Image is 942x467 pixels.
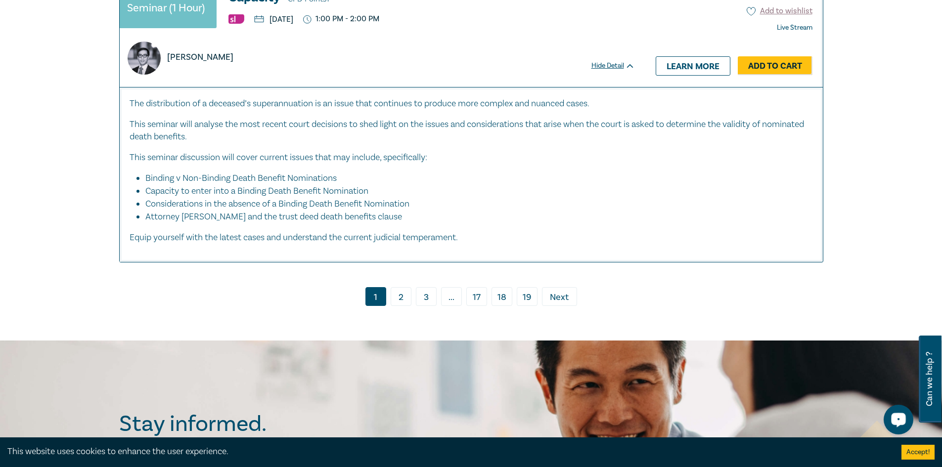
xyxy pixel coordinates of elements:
[303,14,380,24] p: 1:00 PM - 2:00 PM
[466,287,487,306] a: 17
[145,172,803,185] li: Binding v Non-Binding Death Benefit Nominations
[130,118,813,144] p: This seminar will analyse the most recent court decisions to shed light on the issues and conside...
[254,15,293,23] p: [DATE]
[7,445,887,458] div: This website uses cookies to enhance the user experience.
[492,287,512,306] a: 18
[145,198,803,211] li: Considerations in the absence of a Binding Death Benefit Nomination
[925,341,934,417] span: Can we help ?
[128,42,161,75] img: https://s3.ap-southeast-2.amazonaws.com/leo-cussen-store-production-content/Contacts/Terence%20Wo...
[542,287,577,306] a: Next
[550,291,569,304] span: Next
[145,211,813,223] li: Attorney [PERSON_NAME] and the trust deed death benefits clause
[517,287,538,306] a: 19
[365,287,386,306] a: 1
[145,185,803,198] li: Capacity to enter into a Binding Death Benefit Nomination
[228,14,244,24] img: Substantive Law
[130,151,813,164] p: This seminar discussion will cover current issues that may include, specifically:
[901,445,935,460] button: Accept cookies
[127,3,205,13] small: Seminar (1 Hour)
[591,61,646,71] div: Hide Detail
[441,287,462,306] span: ...
[130,231,813,244] p: Equip yourself with the latest cases and understand the current judicial temperament.
[747,5,812,17] button: Add to wishlist
[167,51,233,64] p: [PERSON_NAME]
[876,401,917,442] iframe: LiveChat chat widget
[777,23,812,32] strong: Live Stream
[119,411,353,437] h2: Stay informed.
[416,287,437,306] a: 3
[391,287,411,306] a: 2
[130,97,813,110] p: The distribution of a deceased’s superannuation is an issue that continues to produce more comple...
[738,56,812,75] a: Add to Cart
[656,56,730,75] a: Learn more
